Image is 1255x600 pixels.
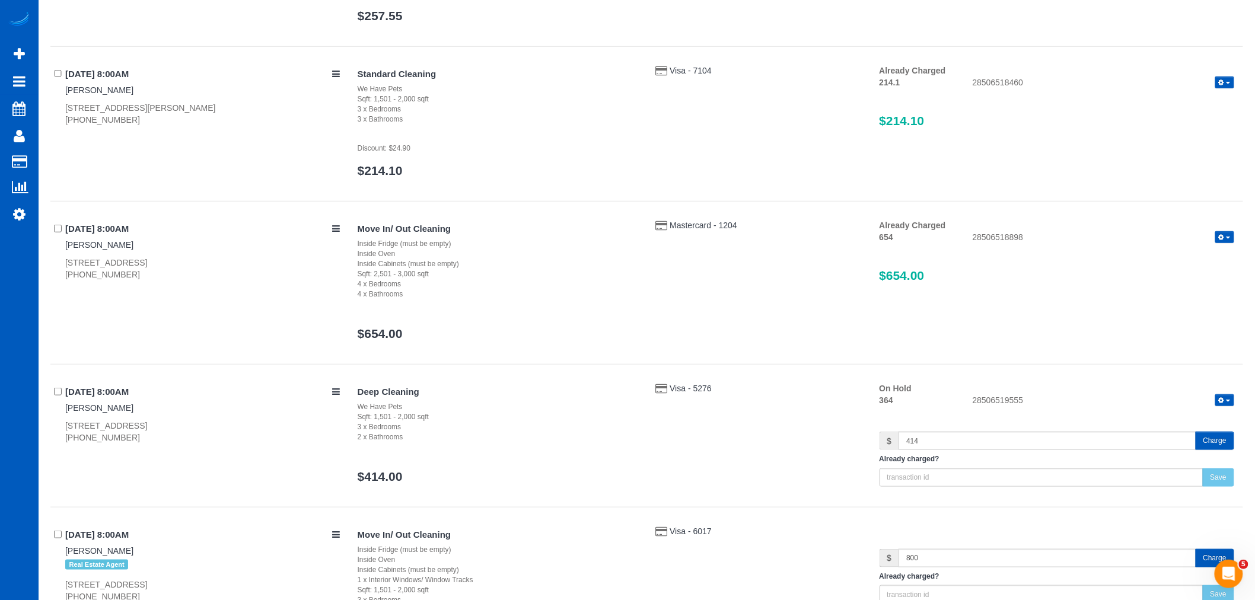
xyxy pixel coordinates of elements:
strong: Already Charged [880,66,946,75]
h4: [DATE] 8:00AM [65,387,340,397]
div: Sqft: 1,501 - 2,000 sqft [358,585,638,595]
div: 28506519555 [964,394,1243,408]
a: Visa - 5276 [670,384,712,393]
h4: Move In/ Out Cleaning [358,224,638,234]
div: 28506518898 [964,231,1243,245]
img: Automaid Logo [7,12,31,28]
div: 4 x Bedrooms [358,279,638,289]
span: 5 [1239,560,1248,569]
div: Sqft: 1,501 - 2,000 sqft [358,412,638,422]
iframe: Intercom live chat [1215,560,1243,588]
div: 3 x Bathrooms [358,114,638,125]
a: [PERSON_NAME] [65,85,133,95]
h5: Already charged? [880,573,1234,580]
a: Visa - 6017 [670,526,712,536]
div: [STREET_ADDRESS] [PHONE_NUMBER] [65,420,340,443]
strong: 214.1 [880,78,900,87]
div: 3 x Bedrooms [358,422,638,432]
span: $ [880,432,899,450]
h4: Deep Cleaning [358,387,638,397]
a: [PERSON_NAME] [65,403,133,413]
div: Inside Fridge (must be empty) [358,545,638,555]
h4: Move In/ Out Cleaning [358,530,638,540]
a: $214.10 [358,164,403,177]
a: [PERSON_NAME] [65,546,133,556]
a: Visa - 7104 [670,66,712,75]
div: 3 x Bedrooms [358,104,638,114]
div: 28506518460 [964,76,1243,91]
a: Mastercard - 1204 [670,221,737,230]
input: transaction id [880,468,1203,487]
div: 4 x Bathrooms [358,289,638,299]
a: $257.55 [358,9,403,23]
strong: 364 [880,395,893,405]
div: We Have Pets [358,84,638,94]
small: Discount: $24.90 [358,144,410,152]
span: $654.00 [880,269,925,282]
div: Inside Cabinets (must be empty) [358,565,638,575]
span: $214.10 [880,114,925,127]
span: $ [880,549,899,567]
div: Inside Oven [358,555,638,565]
h5: Already charged? [880,455,1234,463]
div: 2 x Bathrooms [358,432,638,442]
strong: On Hold [880,384,912,393]
div: We Have Pets [358,402,638,412]
div: Inside Cabinets (must be empty) [358,259,638,269]
h4: [DATE] 8:00AM [65,224,340,234]
a: [PERSON_NAME] [65,240,133,250]
div: Sqft: 1,501 - 2,000 sqft [358,94,638,104]
div: Sqft: 2,501 - 3,000 sqft [358,269,638,279]
button: Charge [1196,432,1234,450]
h4: Standard Cleaning [358,69,638,79]
div: 1 x Interior Windows/ Window Tracks [358,575,638,585]
button: Charge [1196,549,1234,567]
strong: Already Charged [880,221,946,230]
span: Real Estate Agent [65,560,128,569]
div: Inside Fridge (must be empty) [358,239,638,249]
div: [STREET_ADDRESS][PERSON_NAME] [PHONE_NUMBER] [65,102,340,126]
h4: [DATE] 8:00AM [65,530,340,540]
div: Inside Oven [358,249,638,259]
h4: [DATE] 8:00AM [65,69,340,79]
div: Tags [65,557,340,572]
a: $414.00 [358,470,403,483]
a: $654.00 [358,327,403,340]
div: [STREET_ADDRESS] [PHONE_NUMBER] [65,257,340,280]
strong: 654 [880,232,893,242]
